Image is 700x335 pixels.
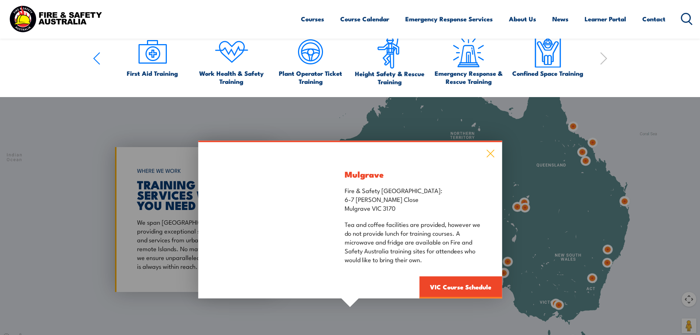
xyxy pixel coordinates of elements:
a: Emergency Response Services [405,9,493,29]
span: Confined Space Training [512,69,583,77]
a: Courses [301,9,324,29]
img: icon-2 [135,35,170,69]
img: icon-4 [214,35,249,69]
a: Confined Space Training [512,35,583,77]
p: Tea and coffee facilities are provided, however we do not provide lunch for training courses. A m... [345,219,482,263]
a: Emergency Response & Rescue Training [432,35,505,85]
a: VIC Course Schedule [419,276,502,298]
a: News [552,9,568,29]
span: Height Safety & Rescue Training [353,70,426,86]
span: First Aid Training [127,69,178,77]
img: icon-5 [293,35,328,69]
span: Work Health & Safety Training [195,69,268,85]
a: Height Safety & Rescue Training [353,35,426,86]
p: Fire & Safety [GEOGRAPHIC_DATA]: 6-7 [PERSON_NAME] Close Mulgrave VIC 3170 [345,185,482,212]
img: Confined Space Icon [531,35,565,69]
span: Plant Operator Ticket Training [274,69,347,85]
a: Contact [642,9,665,29]
span: Emergency Response & Rescue Training [432,69,505,85]
a: Learner Portal [585,9,626,29]
img: Emergency Response Icon [451,35,486,69]
a: About Us [509,9,536,29]
a: First Aid Training [127,35,178,77]
a: Work Health & Safety Training [195,35,268,85]
img: Fire Safety Advisor training in a classroom with a trainer showing safety information on a tv scr... [198,142,324,298]
h3: Mulgrave [345,170,482,178]
a: Plant Operator Ticket Training [274,35,347,85]
a: Course Calendar [340,9,389,29]
img: icon-6 [372,35,407,70]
